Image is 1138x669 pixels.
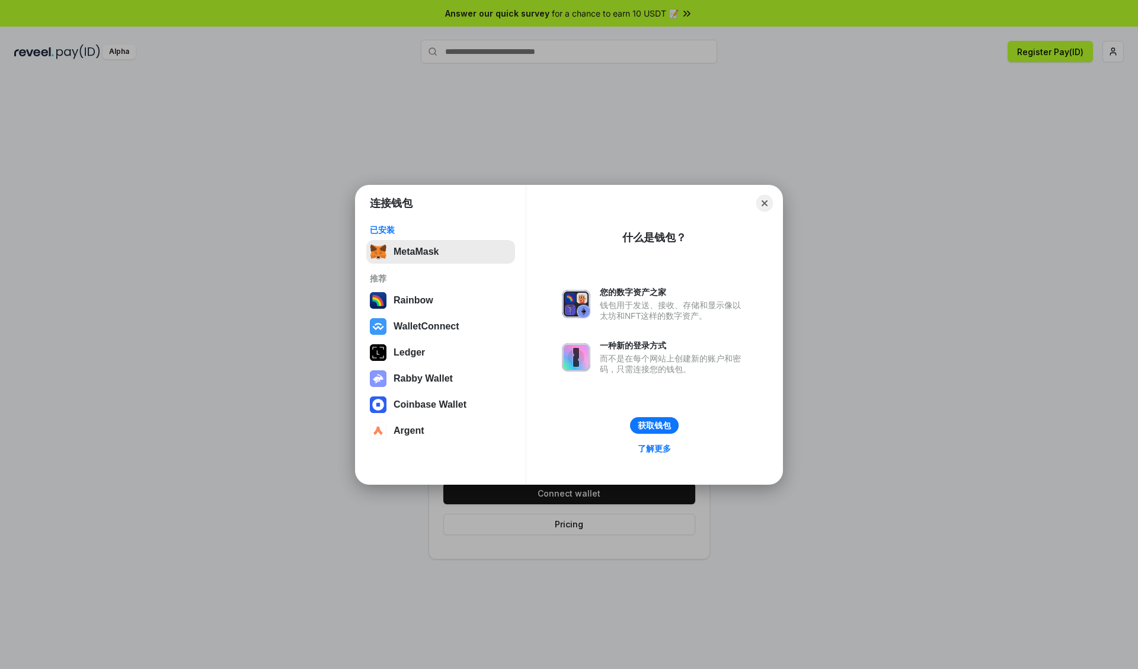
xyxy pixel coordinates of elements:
[394,373,453,384] div: Rabby Wallet
[394,247,439,257] div: MetaMask
[394,347,425,358] div: Ledger
[370,370,386,387] img: svg+xml,%3Csvg%20xmlns%3D%22http%3A%2F%2Fwww.w3.org%2F2000%2Fsvg%22%20fill%3D%22none%22%20viewBox...
[394,425,424,436] div: Argent
[366,240,515,264] button: MetaMask
[394,295,433,306] div: Rainbow
[370,273,512,284] div: 推荐
[600,300,747,321] div: 钱包用于发送、接收、存储和显示像以太坊和NFT这样的数字资产。
[370,196,413,210] h1: 连接钱包
[638,443,671,454] div: 了解更多
[366,289,515,312] button: Rainbow
[600,353,747,374] div: 而不是在每个网站上创建新的账户和密码，只需连接您的钱包。
[370,396,386,413] img: svg+xml,%3Csvg%20width%3D%2228%22%20height%3D%2228%22%20viewBox%3D%220%200%2028%2028%22%20fill%3D...
[600,287,747,297] div: 您的数字资产之家
[600,340,747,351] div: 一种新的登录方式
[366,367,515,390] button: Rabby Wallet
[756,195,773,212] button: Close
[370,292,386,309] img: svg+xml,%3Csvg%20width%3D%22120%22%20height%3D%22120%22%20viewBox%3D%220%200%20120%20120%22%20fil...
[366,393,515,417] button: Coinbase Wallet
[366,315,515,338] button: WalletConnect
[366,419,515,443] button: Argent
[638,420,671,431] div: 获取钱包
[562,343,590,372] img: svg+xml,%3Csvg%20xmlns%3D%22http%3A%2F%2Fwww.w3.org%2F2000%2Fsvg%22%20fill%3D%22none%22%20viewBox...
[366,341,515,364] button: Ledger
[370,318,386,335] img: svg+xml,%3Csvg%20width%3D%2228%22%20height%3D%2228%22%20viewBox%3D%220%200%2028%2028%22%20fill%3D...
[394,399,466,410] div: Coinbase Wallet
[562,290,590,318] img: svg+xml,%3Csvg%20xmlns%3D%22http%3A%2F%2Fwww.w3.org%2F2000%2Fsvg%22%20fill%3D%22none%22%20viewBox...
[370,422,386,439] img: svg+xml,%3Csvg%20width%3D%2228%22%20height%3D%2228%22%20viewBox%3D%220%200%2028%2028%22%20fill%3D...
[370,225,512,235] div: 已安装
[370,244,386,260] img: svg+xml,%3Csvg%20fill%3D%22none%22%20height%3D%2233%22%20viewBox%3D%220%200%2035%2033%22%20width%...
[631,441,678,456] a: 了解更多
[370,344,386,361] img: svg+xml,%3Csvg%20xmlns%3D%22http%3A%2F%2Fwww.w3.org%2F2000%2Fsvg%22%20width%3D%2228%22%20height%3...
[394,321,459,332] div: WalletConnect
[622,231,686,245] div: 什么是钱包？
[630,417,679,434] button: 获取钱包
